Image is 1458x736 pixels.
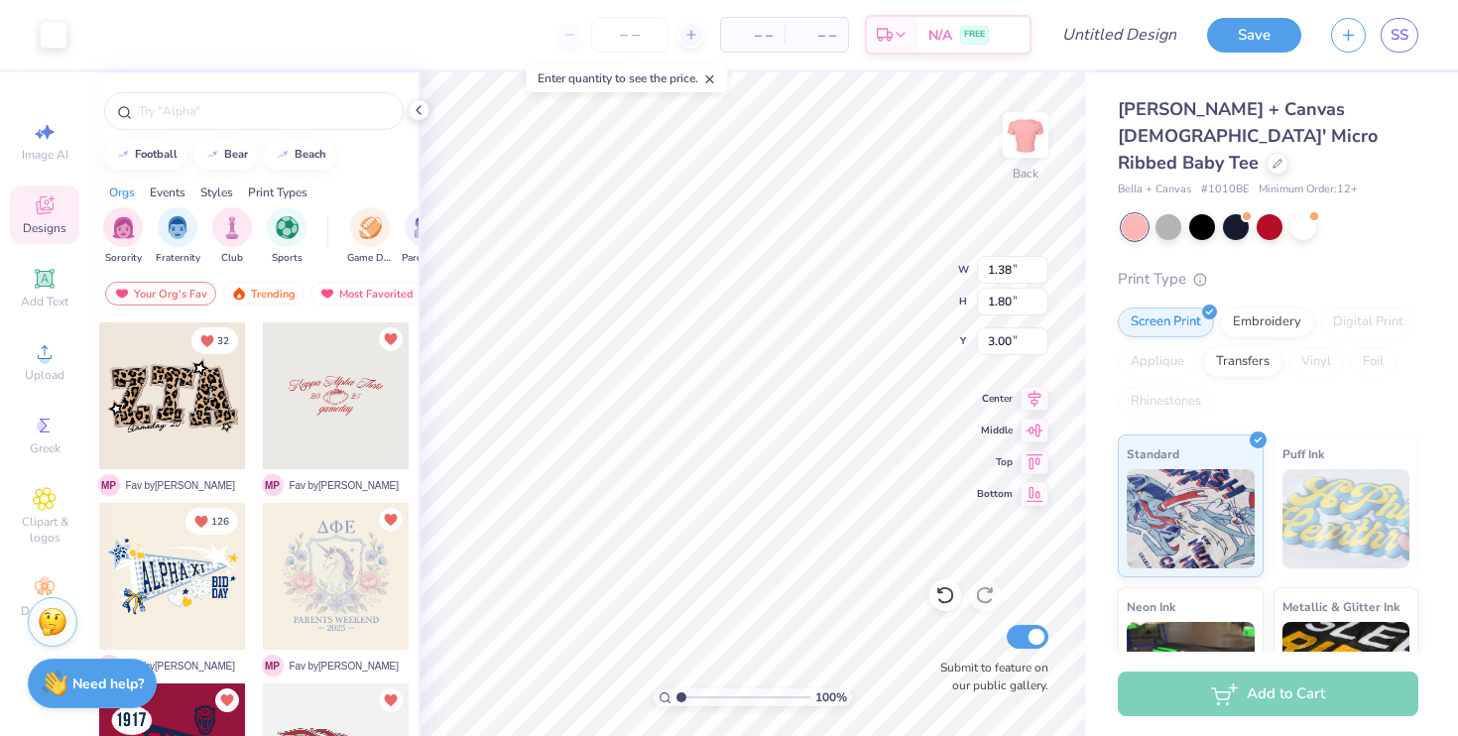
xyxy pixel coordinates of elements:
[105,251,142,266] span: Sorority
[224,149,248,160] div: bear
[815,688,847,706] span: 100 %
[222,282,304,306] div: Trending
[204,149,220,161] img: trend_line.gif
[977,455,1013,469] span: Top
[22,147,68,163] span: Image AI
[1118,347,1197,377] div: Applique
[21,603,68,619] span: Decorate
[1288,347,1344,377] div: Vinyl
[1282,443,1324,464] span: Puff Ink
[402,207,447,266] button: filter button
[977,424,1013,437] span: Middle
[262,474,284,496] span: M P
[964,28,985,42] span: FREE
[1259,182,1358,198] span: Minimum Order: 12 +
[928,25,952,46] span: N/A
[167,216,188,239] img: Fraternity Image
[733,25,773,46] span: – –
[1118,387,1214,417] div: Rhinestones
[1220,307,1314,337] div: Embroidery
[276,216,299,239] img: Sports Image
[98,474,120,496] span: M P
[1127,443,1179,464] span: Standard
[126,659,235,674] span: Fav by [PERSON_NAME]
[272,251,303,266] span: Sports
[1201,182,1249,198] span: # 1010BE
[1320,307,1416,337] div: Digital Print
[977,392,1013,406] span: Center
[115,149,131,161] img: trend_line.gif
[156,207,200,266] div: filter for Fraternity
[359,216,382,239] img: Game Day Image
[104,140,186,170] button: football
[347,207,393,266] button: filter button
[1282,596,1399,617] span: Metallic & Glitter Ink
[112,216,135,239] img: Sorority Image
[290,478,399,493] span: Fav by [PERSON_NAME]
[1391,24,1408,47] span: SS
[527,64,728,92] div: Enter quantity to see the price.
[30,440,61,456] span: Greek
[319,287,335,301] img: most_fav.gif
[1207,18,1301,53] button: Save
[10,514,79,546] span: Clipart & logos
[98,655,120,676] span: M P
[1203,347,1282,377] div: Transfers
[977,487,1013,501] span: Bottom
[103,207,143,266] button: filter button
[1046,15,1192,55] input: Untitled Design
[1118,307,1214,337] div: Screen Print
[1118,268,1418,291] div: Print Type
[156,251,200,266] span: Fraternity
[1127,469,1255,568] img: Standard
[264,140,335,170] button: beach
[114,287,130,301] img: most_fav.gif
[1282,469,1410,568] img: Puff Ink
[295,149,326,160] div: beach
[1350,347,1397,377] div: Foil
[212,207,252,266] div: filter for Club
[347,207,393,266] div: filter for Game Day
[25,367,64,383] span: Upload
[591,17,668,53] input: – –
[1381,18,1418,53] a: SS
[72,675,144,693] strong: Need help?
[21,294,68,309] span: Add Text
[1118,182,1191,198] span: Bella + Canvas
[275,149,291,161] img: trend_line.gif
[193,140,257,170] button: bear
[267,207,306,266] button: filter button
[103,207,143,266] div: filter for Sorority
[310,282,423,306] div: Most Favorited
[402,251,447,266] span: Parent's Weekend
[347,251,393,266] span: Game Day
[1282,622,1410,721] img: Metallic & Glitter Ink
[1006,115,1045,155] img: Back
[1127,622,1255,721] img: Neon Ink
[929,659,1048,694] label: Submit to feature on our public gallery.
[137,101,391,121] input: Try "Alpha"
[402,207,447,266] div: filter for Parent's Weekend
[1118,97,1378,175] span: [PERSON_NAME] + Canvas [DEMOGRAPHIC_DATA]' Micro Ribbed Baby Tee
[221,216,243,239] img: Club Image
[156,207,200,266] button: filter button
[200,184,233,201] div: Styles
[23,220,66,236] span: Designs
[212,207,252,266] button: filter button
[135,149,178,160] div: football
[231,287,247,301] img: trending.gif
[796,25,836,46] span: – –
[109,184,135,201] div: Orgs
[105,282,216,306] div: Your Org's Fav
[150,184,185,201] div: Events
[1127,596,1175,617] span: Neon Ink
[414,216,436,239] img: Parent's Weekend Image
[1013,165,1038,183] div: Back
[267,207,306,266] div: filter for Sports
[248,184,307,201] div: Print Types
[221,251,243,266] span: Club
[290,659,399,674] span: Fav by [PERSON_NAME]
[262,655,284,676] span: M P
[126,478,235,493] span: Fav by [PERSON_NAME]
